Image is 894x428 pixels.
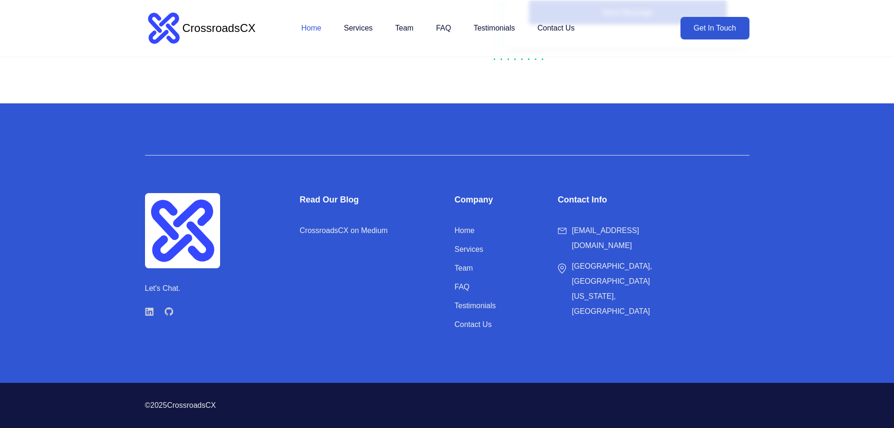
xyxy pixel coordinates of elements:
[455,317,492,332] a: Contact Us
[301,19,321,38] a: Home
[455,261,473,276] a: Team
[455,193,543,206] h4: Company
[455,280,470,295] a: FAQ
[680,17,749,39] a: Get In Touch
[300,223,388,238] a: CrossroadsCX on Medium
[455,242,483,257] a: Services
[145,193,220,268] img: logo
[183,21,256,36] div: CrossroadsCX
[436,19,451,38] a: FAQ
[558,259,652,319] p: [GEOGRAPHIC_DATA], [GEOGRAPHIC_DATA] [US_STATE], [GEOGRAPHIC_DATA]
[395,19,413,38] a: Team
[344,19,373,38] a: Services
[572,223,646,253] a: [EMAIL_ADDRESS][DOMAIN_NAME]
[145,400,216,411] p: © 2025 CrossroadsCX
[537,19,574,38] a: Contact Us
[455,298,496,313] a: Testimonials
[300,193,440,206] h4: Read Our Blog
[145,283,285,294] p: Let's Chat.
[558,193,646,206] h4: Contact Info
[455,223,475,238] a: Home
[145,9,183,47] img: logo
[474,19,515,38] a: Testimonials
